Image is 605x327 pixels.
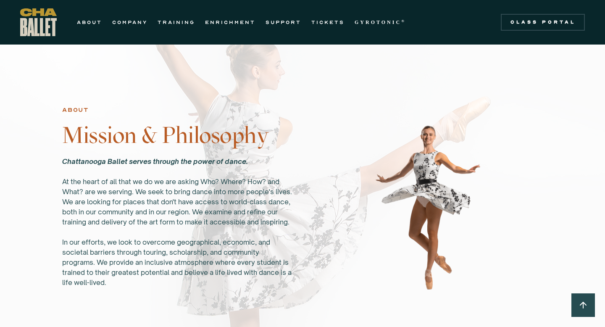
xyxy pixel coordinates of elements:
[401,19,406,23] sup: ®
[205,17,255,27] a: ENRICHMENT
[311,17,345,27] a: TICKETS
[62,157,248,166] em: Chattanooga Ballet serves through the power of dance.
[62,156,292,287] div: ‍ At the heart of all that we do we are asking Who? Where? How? and What? are we serving. We seek...
[355,19,401,25] strong: GYROTONIC
[62,123,292,148] h3: Mission & Philosophy
[112,17,147,27] a: COMPANY
[62,105,89,115] div: About
[355,17,406,27] a: GYROTONIC®
[158,17,195,27] a: TRAINING
[20,8,57,36] a: home
[266,17,301,27] a: SUPPORT
[501,14,585,31] a: Class Portal
[506,19,580,26] div: Class Portal
[77,17,102,27] a: ABOUT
